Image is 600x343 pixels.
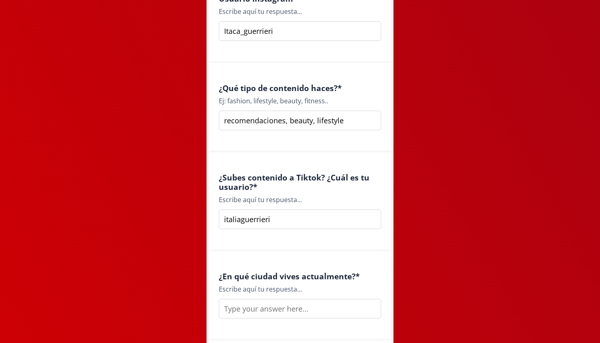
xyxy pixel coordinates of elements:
h4: ¿Qué tipo de contenido haces? * [219,83,381,93]
input: Type your answer here... [219,209,381,229]
input: Type your answer here... [219,111,381,130]
h4: ¿Subes contenido a Tiktok? ¿Cuál es tu usuario? * [219,173,381,192]
input: Type your answer here... [219,299,381,318]
div: Escribe aquí tu respuesta... [219,284,381,294]
div: Escribe aquí tu respuesta... [219,195,381,205]
h4: ¿En qué ciudad vives actualmente? * [219,272,381,281]
div: Escribe aquí tu respuesta... [219,7,381,16]
div: Ej: fashion, lifestyle, beauty, fitness.. [219,96,381,106]
input: Type your answer here... [219,21,381,41]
